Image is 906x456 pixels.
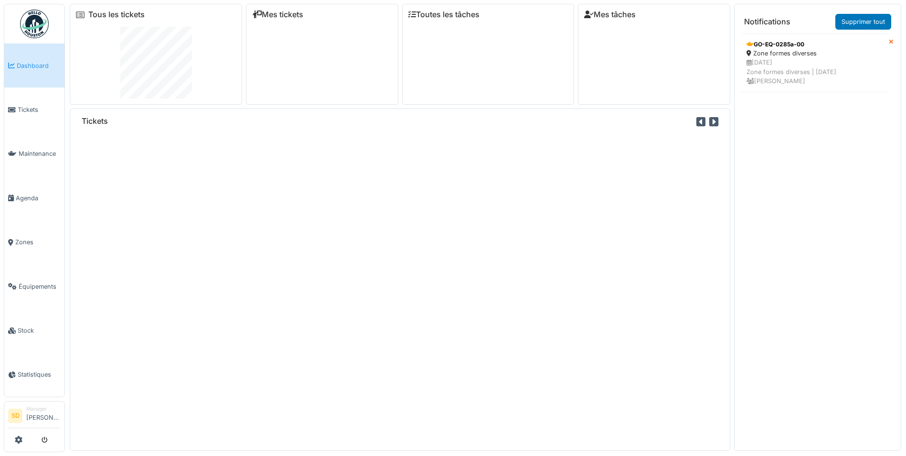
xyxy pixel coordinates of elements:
a: Dashboard [4,43,64,87]
span: Agenda [16,194,61,203]
span: Maintenance [19,149,61,158]
span: Stock [18,326,61,335]
div: [DATE] Zone formes diverses | [DATE] [PERSON_NAME] [746,58,883,86]
a: SD Manager[PERSON_NAME] [8,405,61,428]
div: Manager [26,405,61,413]
a: Zones [4,220,64,264]
span: Équipements [19,282,61,291]
a: Agenda [4,176,64,220]
img: Badge_color-CXgf-gQk.svg [20,10,49,38]
a: Stock [4,308,64,352]
a: Maintenance [4,132,64,176]
span: Dashboard [17,61,61,70]
a: Tickets [4,87,64,131]
span: Zones [15,238,61,247]
a: Mes tâches [584,10,636,19]
a: Supprimer tout [835,14,891,30]
li: [PERSON_NAME] [26,405,61,426]
a: Toutes les tâches [408,10,480,19]
h6: Tickets [82,117,108,126]
a: Tous les tickets [88,10,145,19]
span: Statistiques [18,370,61,379]
span: Tickets [18,105,61,114]
h6: Notifications [744,17,790,26]
a: Statistiques [4,353,64,397]
a: GO-EQ-0285a-00 Zone formes diverses [DATE]Zone formes diverses | [DATE] [PERSON_NAME] [740,33,889,92]
a: Mes tickets [252,10,303,19]
div: Zone formes diverses [746,49,883,58]
li: SD [8,409,22,423]
a: Équipements [4,264,64,308]
div: GO-EQ-0285a-00 [746,40,883,49]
